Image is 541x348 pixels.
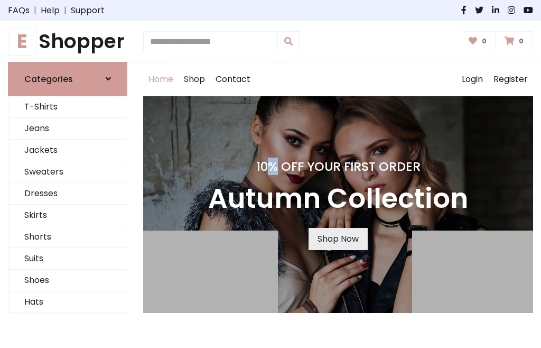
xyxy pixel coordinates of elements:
[8,30,127,53] a: EShopper
[8,270,127,291] a: Shoes
[462,31,496,51] a: 0
[60,4,71,17] span: |
[8,291,127,313] a: Hats
[456,62,488,96] a: Login
[479,36,489,46] span: 0
[179,62,210,96] a: Shop
[8,248,127,270] a: Suits
[8,205,127,226] a: Skirts
[488,62,533,96] a: Register
[143,62,179,96] a: Home
[41,4,60,17] a: Help
[30,4,41,17] span: |
[8,96,127,118] a: T-Shirts
[8,226,127,248] a: Shorts
[8,62,127,96] a: Categories
[208,159,468,174] h4: 10% Off Your First Order
[71,4,105,17] a: Support
[8,27,36,56] span: E
[8,118,127,140] a: Jeans
[8,140,127,161] a: Jackets
[8,161,127,183] a: Sweaters
[24,74,73,84] h6: Categories
[8,183,127,205] a: Dresses
[208,182,468,215] h3: Autumn Collection
[8,4,30,17] a: FAQs
[516,36,526,46] span: 0
[210,62,256,96] a: Contact
[8,30,127,53] h1: Shopper
[309,228,368,250] a: Shop Now
[498,31,533,51] a: 0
